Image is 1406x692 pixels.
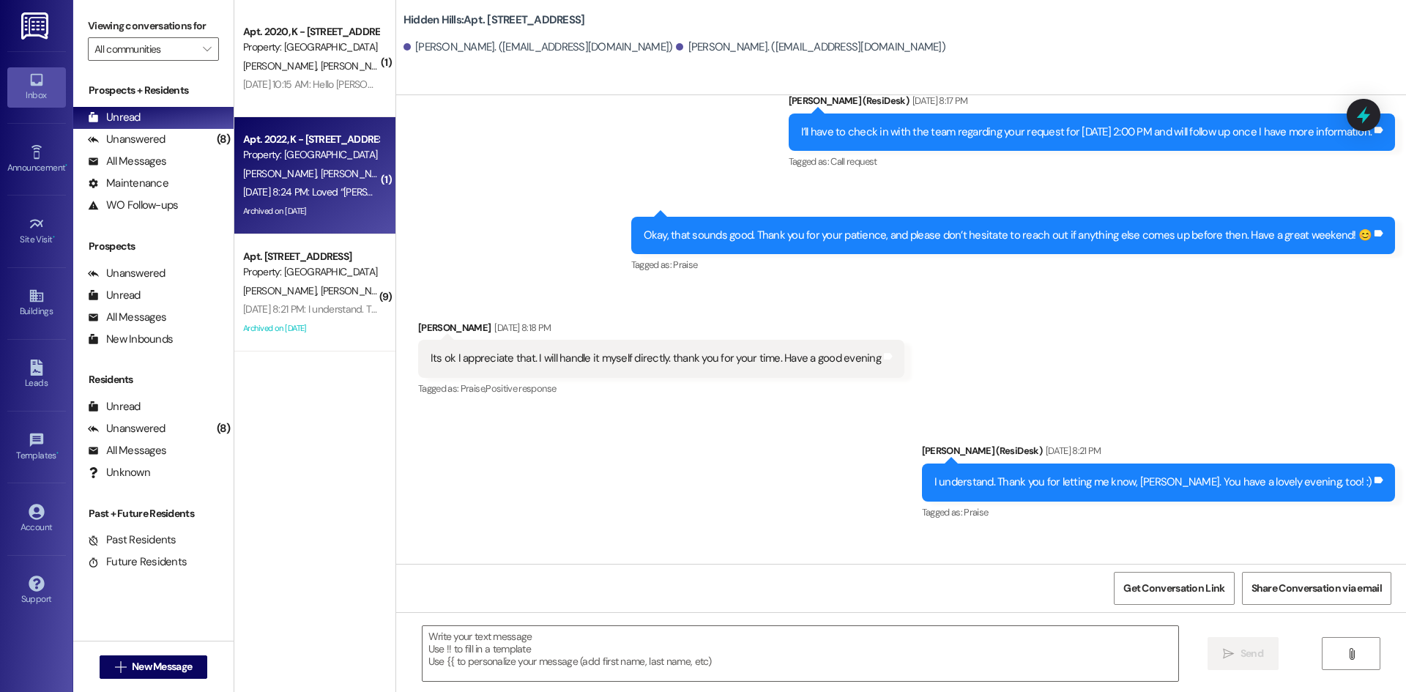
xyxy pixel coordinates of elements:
[115,661,126,673] i: 
[88,421,165,436] div: Unanswered
[673,258,697,271] span: Praise
[21,12,51,40] img: ResiDesk Logo
[88,288,141,303] div: Unread
[132,659,192,674] span: New Message
[801,124,1372,140] div: I’ll have to check in with the team regarding your request for [DATE] 2:00 PM and will follow up ...
[789,93,1396,114] div: [PERSON_NAME] (ResiDesk)
[418,378,904,399] div: Tagged as:
[73,239,234,254] div: Prospects
[243,132,379,147] div: Apt. 2022, K - [STREET_ADDRESS]
[7,428,66,467] a: Templates •
[1346,648,1357,660] i: 
[243,59,321,72] span: [PERSON_NAME]
[320,59,393,72] span: [PERSON_NAME]
[88,465,150,480] div: Unknown
[1242,572,1391,605] button: Share Conversation via email
[203,43,211,55] i: 
[320,167,398,180] span: [PERSON_NAME]
[934,475,1372,490] div: I understand. Thank you for letting me know, [PERSON_NAME]. You have a lovely evening, too! :)
[88,176,168,191] div: Maintenance
[7,355,66,395] a: Leads
[431,351,881,366] div: Its ok I appreciate that. I will handle it myself directly. thank you for your time. Have a good ...
[243,249,379,264] div: Apt. [STREET_ADDRESS]
[403,12,585,28] b: Hidden Hills: Apt. [STREET_ADDRESS]
[243,78,847,91] div: [DATE] 10:15 AM: Hello [PERSON_NAME], thank you for reaching out! I think we are all set here, an...
[1042,443,1101,458] div: [DATE] 8:21 PM
[73,506,234,521] div: Past + Future Residents
[1114,572,1234,605] button: Get Conversation Link
[7,283,66,323] a: Buildings
[491,320,551,335] div: [DATE] 8:18 PM
[242,319,380,338] div: Archived on [DATE]
[243,264,379,280] div: Property: [GEOGRAPHIC_DATA]
[1241,646,1263,661] span: Send
[88,198,178,213] div: WO Follow-ups
[88,332,173,347] div: New Inbounds
[243,147,379,163] div: Property: [GEOGRAPHIC_DATA]
[1251,581,1382,596] span: Share Conversation via email
[461,382,486,395] span: Praise ,
[53,232,55,242] span: •
[631,254,1396,275] div: Tagged as:
[88,310,166,325] div: All Messages
[88,154,166,169] div: All Messages
[243,167,321,180] span: [PERSON_NAME]
[7,67,66,107] a: Inbox
[676,40,945,55] div: [PERSON_NAME]. ([EMAIL_ADDRESS][DOMAIN_NAME])
[100,655,208,679] button: New Message
[644,228,1372,243] div: Okay, that sounds good. Thank you for your patience, and please don’t hesitate to reach out if an...
[320,284,393,297] span: [PERSON_NAME]
[88,110,141,125] div: Unread
[94,37,196,61] input: All communities
[213,128,234,151] div: (8)
[88,132,165,147] div: Unanswered
[964,506,988,518] span: Praise
[922,443,1396,464] div: [PERSON_NAME] (ResiDesk)
[242,202,380,220] div: Archived on [DATE]
[243,24,379,40] div: Apt. 2020, K - [STREET_ADDRESS]
[243,185,1124,198] div: [DATE] 8:24 PM: Loved “[PERSON_NAME] (Hidden Hills): Hi [PERSON_NAME], [PERSON_NAME], [PERSON_NAM...
[88,266,165,281] div: Unanswered
[7,571,66,611] a: Support
[7,499,66,539] a: Account
[830,155,877,168] span: Call request
[486,382,556,395] span: Positive response
[1208,637,1279,670] button: Send
[243,40,379,55] div: Property: [GEOGRAPHIC_DATA]
[909,93,968,108] div: [DATE] 8:17 PM
[88,399,141,414] div: Unread
[88,554,187,570] div: Future Residents
[88,443,166,458] div: All Messages
[7,212,66,251] a: Site Visit •
[418,320,904,341] div: [PERSON_NAME]
[65,160,67,171] span: •
[1223,648,1234,660] i: 
[1123,581,1224,596] span: Get Conversation Link
[243,302,710,316] div: [DATE] 8:21 PM: I understand. Thank you for letting me know, [PERSON_NAME]. You have a lovely eve...
[403,40,673,55] div: [PERSON_NAME]. ([EMAIL_ADDRESS][DOMAIN_NAME])
[88,532,176,548] div: Past Residents
[213,417,234,440] div: (8)
[922,502,1396,523] div: Tagged as:
[243,284,321,297] span: [PERSON_NAME]
[73,83,234,98] div: Prospects + Residents
[789,151,1396,172] div: Tagged as:
[56,448,59,458] span: •
[88,15,219,37] label: Viewing conversations for
[73,372,234,387] div: Residents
